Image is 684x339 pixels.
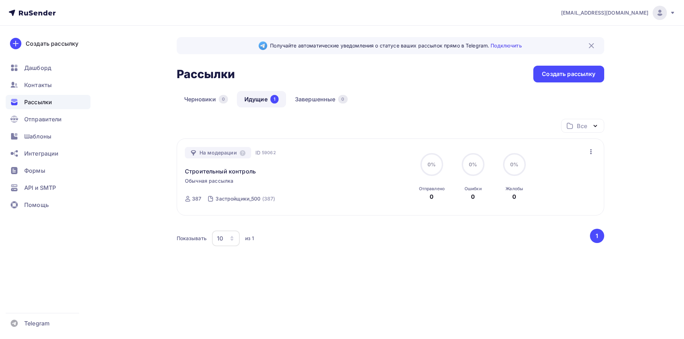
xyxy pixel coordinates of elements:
[561,9,648,16] span: [EMAIL_ADDRESS][DOMAIN_NAME]
[542,70,595,78] div: Создать рассылку
[219,95,228,103] div: 0
[6,163,90,178] a: Формы
[177,91,235,107] a: Черновики0
[6,129,90,143] a: Шаблоны
[561,6,675,20] a: [EMAIL_ADDRESS][DOMAIN_NAME]
[216,195,260,202] div: Застройщики_500
[430,192,434,201] div: 0
[177,67,235,81] h2: Рассылки
[491,42,522,49] a: Подключить
[26,39,78,48] div: Создать рассылку
[24,183,56,192] span: API и SMTP
[24,166,45,175] span: Формы
[24,319,50,328] span: Telegram
[24,149,58,158] span: Интеграции
[212,230,240,247] button: 10
[590,229,604,243] button: Go to page 1
[512,192,516,201] div: 0
[24,115,62,123] span: Отправители
[577,122,587,130] div: Все
[192,195,201,202] div: 387
[6,112,90,126] a: Отправители
[469,161,477,167] span: 0%
[6,61,90,75] a: Дашборд
[217,234,223,243] div: 10
[259,41,267,50] img: Telegram
[270,95,279,103] div: 1
[419,186,445,192] div: Отправлено
[255,149,260,156] span: ID
[506,186,523,192] div: Жалобы
[24,98,52,106] span: Рассылки
[338,95,347,103] div: 0
[510,161,518,167] span: 0%
[24,81,52,89] span: Контакты
[24,201,49,209] span: Помощь
[185,177,233,184] span: Обычная рассылка
[589,229,604,243] ul: Pagination
[215,193,276,204] a: Застройщики_500 (387)
[561,119,604,133] button: Все
[6,78,90,92] a: Контакты
[270,42,522,49] span: Получайте автоматические уведомления о статусе ваших рассылок прямо в Telegram.
[287,91,355,107] a: Завершенные0
[245,235,254,242] div: из 1
[465,186,482,192] div: Ошибки
[185,147,251,158] div: На модерации
[262,149,276,156] span: 59062
[6,95,90,109] a: Рассылки
[185,167,256,176] a: Строительный контроль
[471,192,475,201] div: 0
[24,132,51,141] span: Шаблоны
[177,235,207,242] div: Показывать
[237,91,286,107] a: Идущие1
[427,161,436,167] span: 0%
[262,195,275,202] div: (387)
[24,64,51,72] span: Дашборд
